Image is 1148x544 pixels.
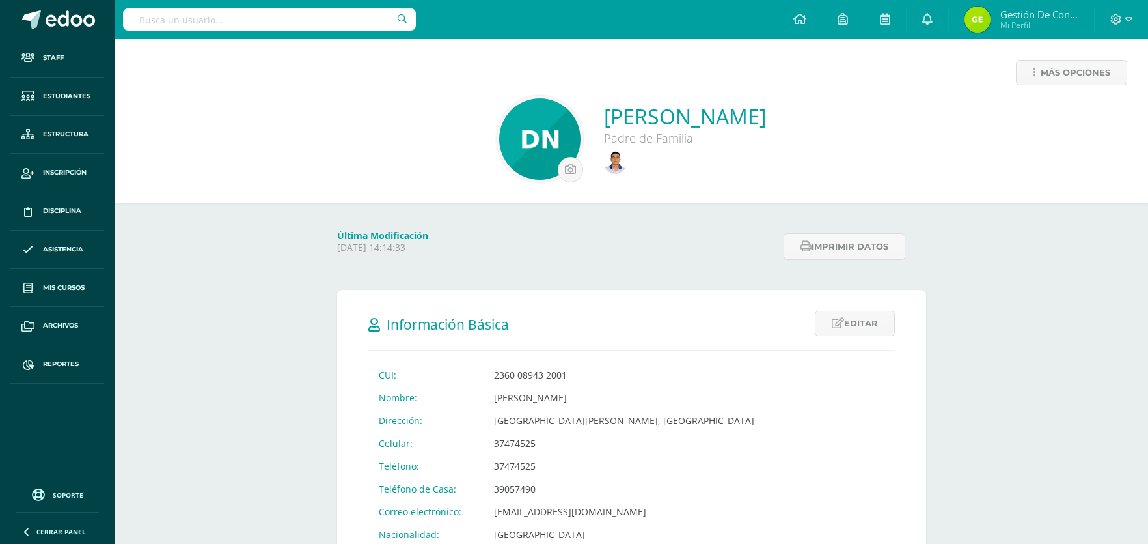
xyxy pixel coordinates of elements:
[484,386,765,409] td: [PERSON_NAME]
[484,455,765,478] td: 37474525
[43,206,81,216] span: Disciplina
[368,478,484,500] td: Teléfono de Casa:
[368,432,484,455] td: Celular:
[368,455,484,478] td: Teléfono:
[10,154,104,192] a: Inscripción
[10,39,104,78] a: Staff
[387,315,509,334] span: Información Básica
[368,364,484,386] td: CUI:
[10,269,104,308] a: Mis cursos
[484,409,765,432] td: [GEOGRAPHIC_DATA][PERSON_NAME], [GEOGRAPHIC_DATA]
[1016,60,1127,85] a: Más opciones
[43,321,78,331] span: Archivos
[36,527,86,536] span: Cerrar panel
[484,364,765,386] td: 2360 08943 2001
[964,7,991,33] img: c4fdb2b3b5c0576fe729d7be1ce23d7b.png
[784,233,905,260] button: Imprimir datos
[43,167,87,178] span: Inscripción
[604,130,766,146] div: Padre de Familia
[43,129,89,139] span: Estructura
[123,8,416,31] input: Busca un usuario...
[10,116,104,154] a: Estructura
[484,432,765,455] td: 37474525
[10,231,104,269] a: Asistencia
[484,478,765,500] td: 39057490
[604,151,627,174] img: 7c66939db2d0140c1bb65f7b46498817.png
[53,491,83,500] span: Soporte
[499,98,581,180] img: dff657c15170645afb24ab91f9a67c07.png
[337,229,776,242] h4: Última Modificación
[1000,20,1078,31] span: Mi Perfil
[43,283,85,293] span: Mis cursos
[1041,61,1110,85] span: Más opciones
[43,91,90,102] span: Estudiantes
[10,78,104,116] a: Estudiantes
[43,53,64,63] span: Staff
[43,244,83,255] span: Asistencia
[815,311,895,336] a: Editar
[16,485,99,503] a: Soporte
[10,192,104,231] a: Disciplina
[368,386,484,409] td: Nombre:
[368,500,484,523] td: Correo electrónico:
[337,242,776,253] p: [DATE] 14:14:33
[43,359,79,369] span: Reportes
[604,102,766,130] a: [PERSON_NAME]
[1000,8,1078,21] span: Gestión de Convivencia
[368,409,484,432] td: Dirección:
[484,500,765,523] td: [EMAIL_ADDRESS][DOMAIN_NAME]
[10,307,104,345] a: Archivos
[10,345,104,384] a: Reportes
